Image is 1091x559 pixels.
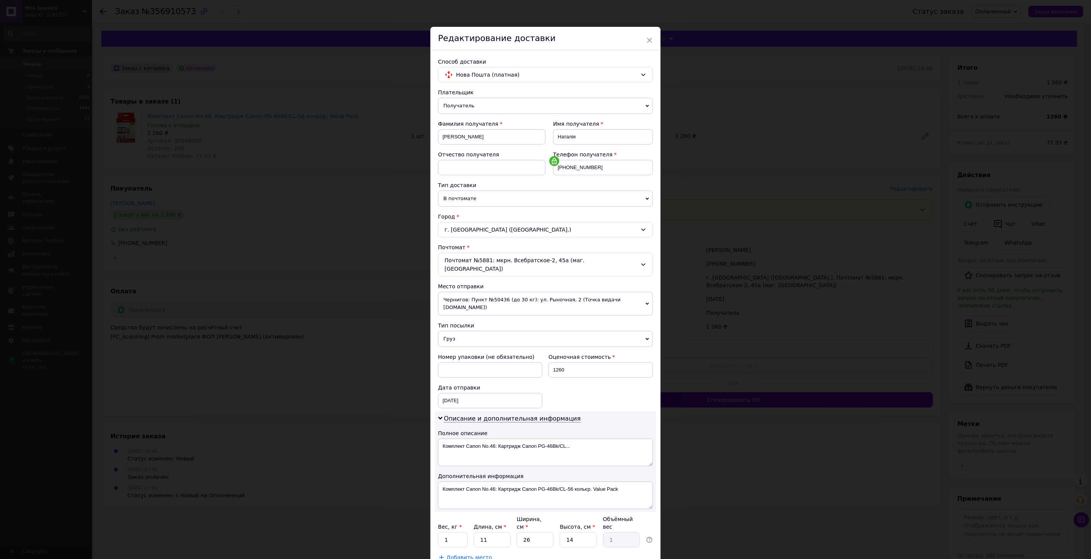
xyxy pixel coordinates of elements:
[553,160,653,175] input: +380
[438,331,653,347] span: Груз
[438,98,653,114] span: Получатель
[549,353,653,361] div: Оценочная стоимость
[474,524,506,530] label: Длина, см
[438,121,498,127] span: Фамилия получателя
[438,384,542,391] div: Дата отправки
[438,322,474,329] span: Тип посылки
[517,516,541,530] label: Ширина, см
[438,191,653,207] span: В почтомате
[438,283,484,289] span: Место отправки
[560,524,595,530] label: Высота, см
[438,151,499,158] span: Отчество получателя
[438,58,653,66] div: Способ доставки
[603,515,640,531] div: Объёмный вес
[438,253,653,276] div: Почтомат №5881: мкрн. Всебратское-2, 45а (маг. [GEOGRAPHIC_DATA])
[438,439,653,466] textarea: Комплект Canon No.46: Картридж Canon PG-46Bk/CL...
[646,34,653,47] span: ×
[430,27,661,50] div: Редактирование доставки
[438,353,542,361] div: Номер упаковки (не обязательно)
[438,429,653,437] div: Полное описание
[553,151,613,158] span: Телефон получателя
[553,121,599,127] span: Имя получателя
[438,292,653,316] span: Чернигов: Пункт №50436 (до 30 кг): ул. Рыночная, 2 (Точка видачи [DOMAIN_NAME])
[444,415,581,423] span: Описание и дополнительная информация
[438,482,653,509] textarea: Комплект Canon No.46: Картридж Canon PG-46Bk/CL-56 кольєр. Value Pack
[438,222,653,237] div: г. [GEOGRAPHIC_DATA] ([GEOGRAPHIC_DATA].)
[438,524,462,530] label: Вес, кг
[438,472,653,480] div: Дополнительная информация
[438,89,474,95] span: Плательщик
[438,243,653,251] div: Почтомат
[438,213,653,220] div: Город
[438,182,476,188] span: Тип доставки
[456,71,637,79] span: Нова Пошта (платная)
